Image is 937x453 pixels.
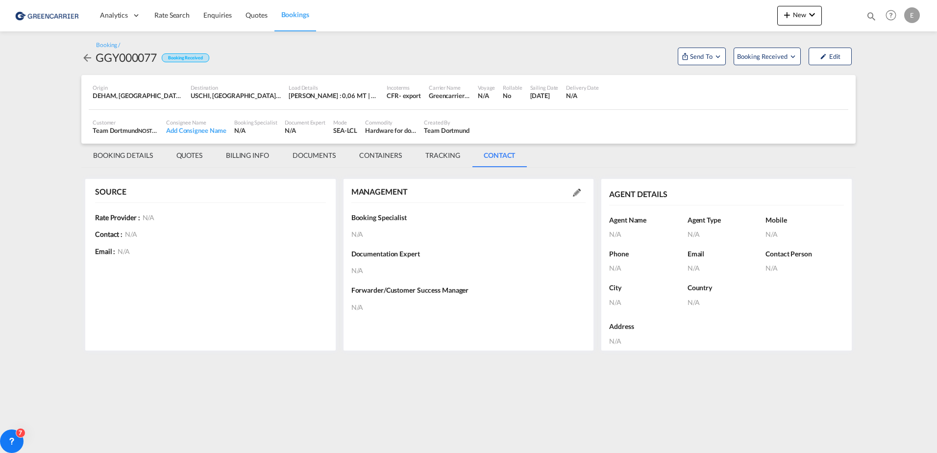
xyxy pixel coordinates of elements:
div: N/A [688,298,844,307]
div: N/A [765,229,844,239]
md-tab-item: CONTAINERS [347,144,414,167]
div: N/A [688,263,766,273]
span: Bookings [281,10,309,19]
div: Country [688,278,844,298]
div: Sailing Date [530,84,559,91]
div: Team Dortmund [424,126,469,135]
div: Contact Person [765,244,844,264]
div: [PERSON_NAME] : 0,06 MT | Volumetric Wt : 1,00 CBM | Chargeable Wt : 1,00 W/M [289,91,379,100]
div: N/A [609,229,688,239]
div: USCHI, Chicago, IL, United States, North America, Americas [191,91,281,100]
div: E [904,7,920,23]
div: Origin [93,84,183,91]
div: DEHAM, Hamburg, Germany, Western Europe, Europe [93,91,183,100]
div: N/A [478,91,495,100]
div: Email [688,244,766,264]
div: Carrier Name [429,84,470,91]
div: GGY000077 [96,50,157,65]
div: N/A [609,263,688,273]
button: Open demo menu [734,48,801,65]
body: Editor, editor2 [10,10,224,20]
md-tab-item: DOCUMENTS [281,144,347,167]
div: Mode [333,119,357,126]
span: N/A [351,266,364,276]
div: Mobile [765,210,844,230]
div: N/A [285,126,325,135]
div: SOURCE [95,186,126,197]
span: Analytics [100,10,128,20]
div: Incoterms [387,84,421,91]
span: N/A [115,247,130,255]
img: 1378a7308afe11ef83610d9e779c6b34.png [15,4,81,26]
div: Voyage [478,84,495,91]
div: Booking Received [162,53,209,63]
span: Enquiries [203,11,232,19]
div: Greencarrier Consolidators [429,91,470,100]
div: Commodity [365,119,416,126]
md-icon: Edit [573,189,581,197]
button: icon-plus 400-fgNewicon-chevron-down [777,6,822,25]
div: Hardware for doors [365,126,416,135]
md-icon: icon-plus 400-fg [781,9,793,21]
md-icon: icon-arrow-left [81,52,93,64]
div: Delivery Date [566,84,599,91]
div: Customer [93,119,158,126]
div: icon-magnify [866,11,877,25]
div: N/A [765,263,844,273]
span: Booking Received [737,51,789,61]
div: City [609,278,688,298]
div: Help [883,7,904,25]
div: icon-arrow-left [81,50,96,65]
div: N/A [566,91,599,100]
div: Created By [424,119,469,126]
b: Contact : [95,230,123,238]
div: Booking Specialist [351,208,586,227]
div: Booking Specialist [234,119,277,126]
div: Address [609,317,634,336]
button: Open demo menu [678,48,726,65]
span: Help [883,7,899,24]
div: AGENT DETAILS [609,189,667,200]
div: Agent Name [609,210,688,230]
md-icon: icon-magnify [866,11,877,22]
span: N/A [140,213,155,222]
span: N/A [123,230,137,238]
div: Rollable [503,84,522,91]
md-pagination-wrapper: Use the left and right arrow keys to navigate between tabs [81,144,527,167]
span: N/A [351,302,364,312]
span: NOSTA SEA & AIR GMBH [138,126,198,134]
div: N/A [234,126,277,135]
md-tab-item: QUOTES [165,144,214,167]
div: N/A [609,298,688,307]
div: Team Dortmund [93,126,158,135]
div: Booking / [96,41,120,50]
div: N/A [609,336,634,346]
div: No [503,91,522,100]
b: Rate Provider : [95,213,140,222]
div: 8 Sep 2025 [530,91,559,100]
span: New [781,11,818,19]
div: Document Expert [285,119,325,126]
md-tab-item: CONTACT [472,144,527,167]
div: Destination [191,84,281,91]
div: - export [399,91,421,100]
div: N/A [688,229,766,239]
button: icon-pencilEdit [809,48,852,65]
div: Phone [609,244,688,264]
span: N/A [351,229,364,239]
span: Quotes [246,11,267,19]
md-icon: icon-pencil [820,53,827,60]
div: Consignee Name [166,119,226,126]
div: Load Details [289,84,379,91]
div: Forwarder/Customer Success Manager [351,280,586,300]
md-tab-item: BILLING INFO [214,144,281,167]
div: Documentation Expert [351,244,586,264]
b: Email : [95,247,115,255]
md-icon: icon-chevron-down [806,9,818,21]
div: Add Consignee Name [166,126,226,135]
span: Send To [689,51,714,61]
div: Agent Type [688,210,766,230]
div: MANAGEMENT [351,186,408,197]
div: CFR [387,91,399,100]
